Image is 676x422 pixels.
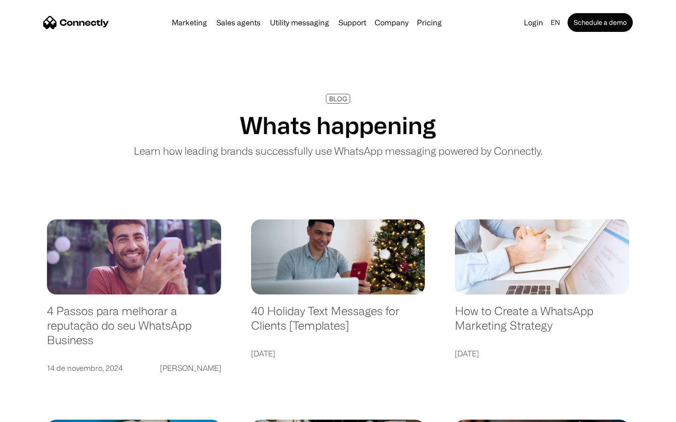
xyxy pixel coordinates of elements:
ul: Language list [19,406,56,419]
a: Sales agents [213,19,264,26]
a: Marketing [168,19,211,26]
a: Support [335,19,370,26]
p: Learn how leading brands successfully use WhatsApp messaging powered by Connectly. [134,143,542,158]
a: Schedule a demo [568,13,633,32]
a: Pricing [413,19,446,26]
a: How to Create a WhatsApp Marketing Strategy [455,304,629,342]
a: 4 Passos para melhorar a reputação do seu WhatsApp Business [47,304,221,356]
a: Utility messaging [266,19,333,26]
div: [DATE] [455,347,479,360]
div: BLOG [329,95,347,102]
div: en [551,16,560,29]
aside: Language selected: English [9,406,56,419]
div: Company [375,16,408,29]
h1: Whats happening [240,111,436,139]
div: 14 de novembro, 2024 [47,362,123,375]
a: 40 Holiday Text Messages for Clients [Templates] [251,304,425,342]
a: Login [520,16,547,29]
div: [PERSON_NAME] [160,362,221,375]
div: [DATE] [251,347,275,360]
